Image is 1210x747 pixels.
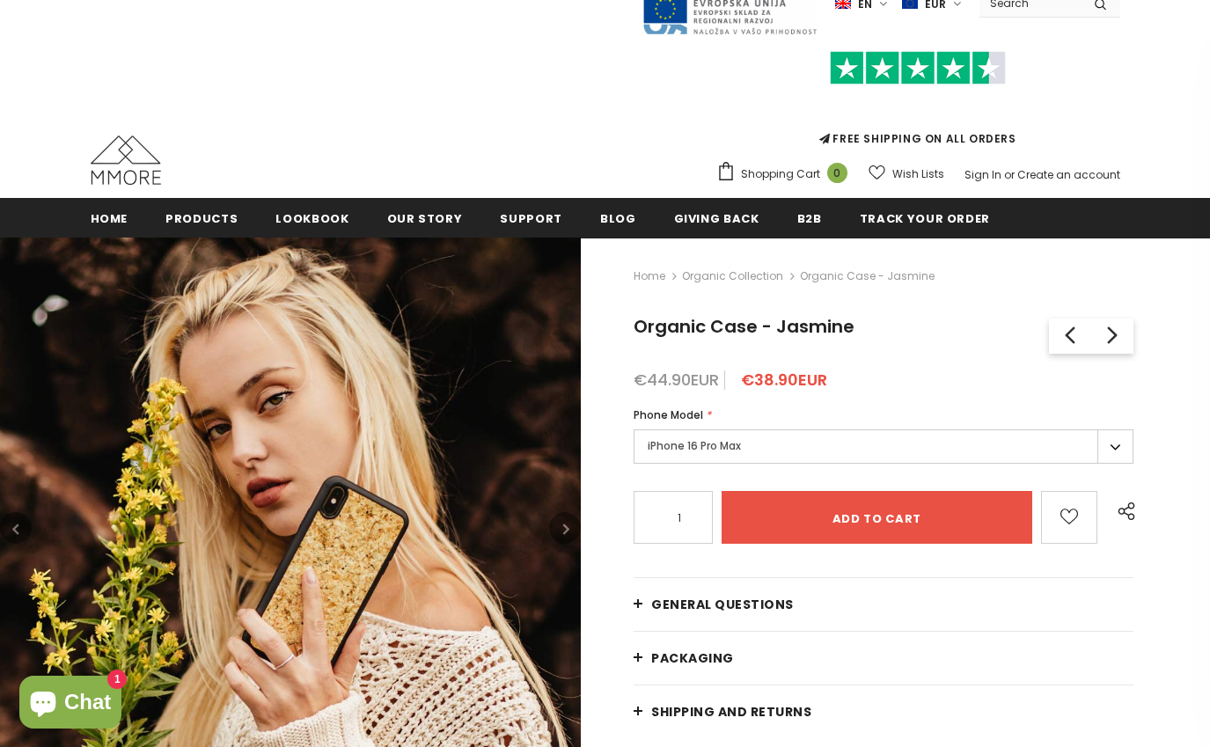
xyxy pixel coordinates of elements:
img: MMORE Cases [91,135,161,185]
a: Shipping and returns [634,685,1133,738]
span: 0 [827,163,847,183]
img: Trust Pilot Stars [830,51,1006,85]
span: Home [91,210,128,227]
span: Wish Lists [892,165,944,183]
a: Create an account [1017,167,1120,182]
label: iPhone 16 Pro Max [634,429,1133,464]
span: Products [165,210,238,227]
span: Phone Model [634,407,703,422]
span: support [500,210,562,227]
a: Blog [600,198,636,238]
a: Sign In [964,167,1001,182]
inbox-online-store-chat: Shopify online store chat [14,676,127,733]
span: Track your order [860,210,990,227]
span: PACKAGING [651,649,734,667]
span: General Questions [651,596,794,613]
a: General Questions [634,578,1133,631]
a: Home [634,266,665,287]
span: FREE SHIPPING ON ALL ORDERS [716,59,1120,146]
a: PACKAGING [634,632,1133,685]
a: Track your order [860,198,990,238]
span: €44.90EUR [634,369,719,391]
span: B2B [797,210,822,227]
span: Shopping Cart [741,165,820,183]
iframe: Customer reviews powered by Trustpilot [716,84,1120,130]
span: Blog [600,210,636,227]
span: or [1004,167,1015,182]
a: Giving back [674,198,759,238]
a: Home [91,198,128,238]
a: B2B [797,198,822,238]
span: €38.90EUR [741,369,827,391]
span: Shipping and returns [651,703,811,721]
span: Giving back [674,210,759,227]
a: Wish Lists [869,158,944,189]
span: Organic Case - Jasmine [800,266,935,287]
span: Lookbook [275,210,348,227]
input: Add to cart [722,491,1032,544]
a: Shopping Cart 0 [716,161,856,187]
span: Organic Case - Jasmine [634,314,854,339]
span: Our Story [387,210,463,227]
a: Products [165,198,238,238]
a: Our Story [387,198,463,238]
a: support [500,198,562,238]
a: Lookbook [275,198,348,238]
a: Organic Collection [682,268,783,283]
